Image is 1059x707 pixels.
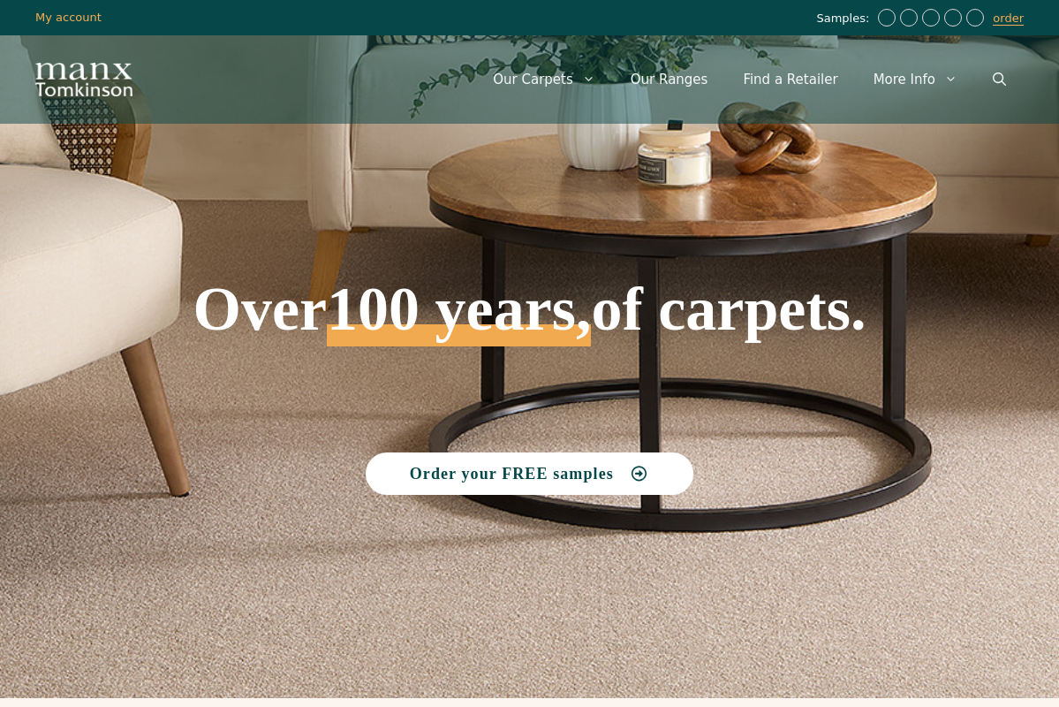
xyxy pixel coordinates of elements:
[97,150,962,346] h1: Over of carpets.
[856,53,975,106] a: More Info
[993,11,1024,26] a: order
[816,11,874,27] span: Samples:
[475,53,1024,106] nav: Primary
[725,53,855,106] a: Find a Retailer
[35,11,102,24] a: My account
[613,53,726,106] a: Our Ranges
[35,63,132,96] img: Manx Tomkinson
[327,293,591,346] span: 100 years,
[975,53,1024,106] a: Open Search Bar
[475,53,613,106] a: Our Carpets
[366,452,694,495] a: Order your FREE samples
[410,466,614,482] span: Order your FREE samples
